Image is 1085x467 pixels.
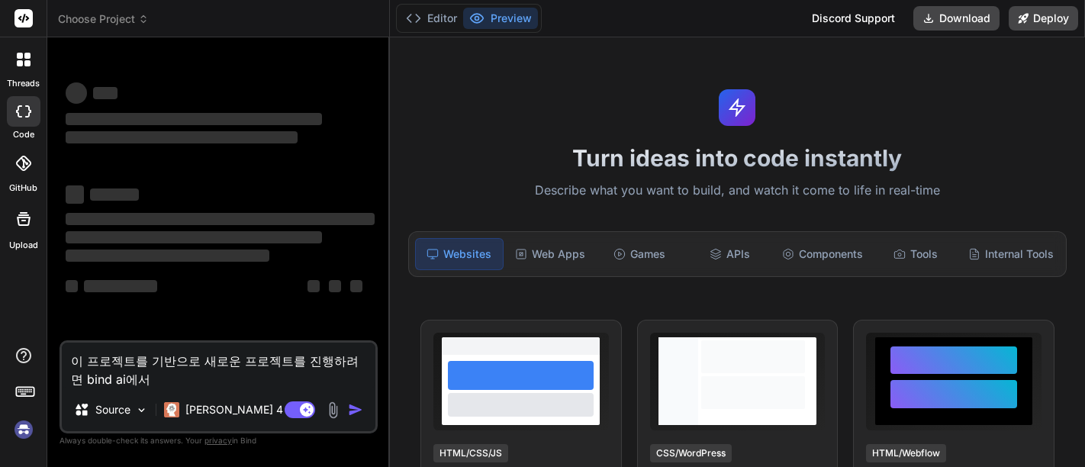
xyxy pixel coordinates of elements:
[95,402,130,417] p: Source
[415,238,504,270] div: Websites
[866,444,946,462] div: HTML/Webflow
[329,280,341,292] span: ‌
[399,181,1076,201] p: Describe what you want to build, and watch it come to life in real-time
[66,280,78,292] span: ‌
[348,402,363,417] img: icon
[93,87,118,99] span: ‌
[776,238,869,270] div: Components
[307,280,320,292] span: ‌
[13,128,34,141] label: code
[66,113,322,125] span: ‌
[135,404,148,417] img: Pick Models
[11,417,37,443] img: signin
[66,250,269,262] span: ‌
[84,280,157,292] span: ‌
[962,238,1060,270] div: Internal Tools
[433,444,508,462] div: HTML/CSS/JS
[507,238,594,270] div: Web Apps
[350,280,362,292] span: ‌
[324,401,342,419] img: attachment
[650,444,732,462] div: CSS/WordPress
[185,402,299,417] p: [PERSON_NAME] 4 S..
[164,402,179,417] img: Claude 4 Sonnet
[9,182,37,195] label: GitHub
[66,231,322,243] span: ‌
[66,82,87,104] span: ‌
[66,131,298,143] span: ‌
[400,8,463,29] button: Editor
[66,213,375,225] span: ‌
[686,238,773,270] div: APIs
[596,238,683,270] div: Games
[204,436,232,445] span: privacy
[90,188,139,201] span: ‌
[62,343,375,388] textarea: 이 프로젝트를 기반으로 새로운 프로젝트를 진행하려면 bind ai에서
[60,433,378,448] p: Always double-check its answers. Your in Bind
[58,11,149,27] span: Choose Project
[872,238,959,270] div: Tools
[66,185,84,204] span: ‌
[7,77,40,90] label: threads
[913,6,1000,31] button: Download
[463,8,538,29] button: Preview
[399,144,1076,172] h1: Turn ideas into code instantly
[803,6,904,31] div: Discord Support
[1009,6,1078,31] button: Deploy
[9,239,38,252] label: Upload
